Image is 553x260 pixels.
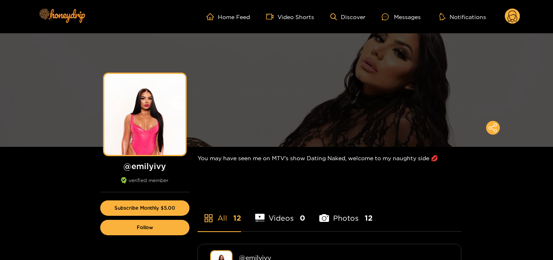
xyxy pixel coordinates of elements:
[437,13,488,21] button: Notifications
[198,147,461,169] div: You may have seen me on MTV's show Dating Naked, welcome to my naughty side 💋
[137,225,153,230] span: Follow
[100,161,189,171] h1: @ emilyivy
[266,13,314,20] a: Video Shorts
[198,195,241,231] li: All
[382,12,421,21] div: Messages
[330,13,366,20] a: Discover
[100,177,189,192] div: verified member
[207,13,218,20] span: home
[319,195,372,231] li: Photos
[204,213,213,223] span: appstore
[255,195,306,231] li: Videos
[266,13,278,20] span: video-camera
[100,200,189,216] button: Subscribe Monthly $5.00
[233,213,241,223] span: 12
[207,13,250,20] a: Home Feed
[300,213,305,223] span: 0
[100,220,189,235] button: Follow
[365,213,372,223] span: 12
